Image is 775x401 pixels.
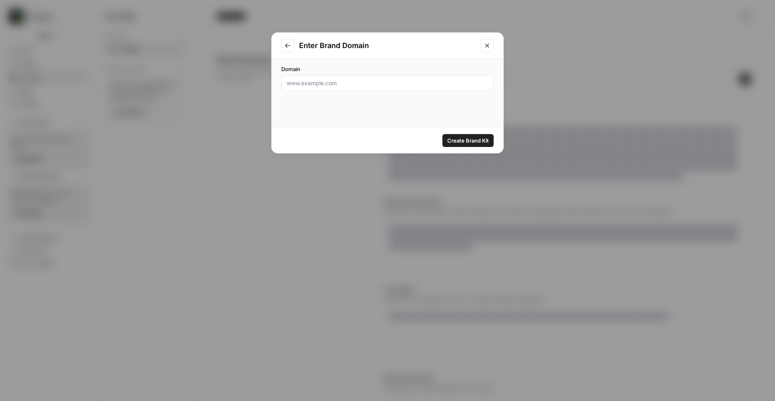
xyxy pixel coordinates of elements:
input: www.example.com [287,79,488,87]
button: Close modal [481,39,494,52]
h2: Enter Brand Domain [299,40,476,51]
label: Domain [281,65,494,73]
button: Create Brand Kit [442,134,494,147]
button: Go to previous step [281,39,294,52]
span: Create Brand Kit [447,136,489,145]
